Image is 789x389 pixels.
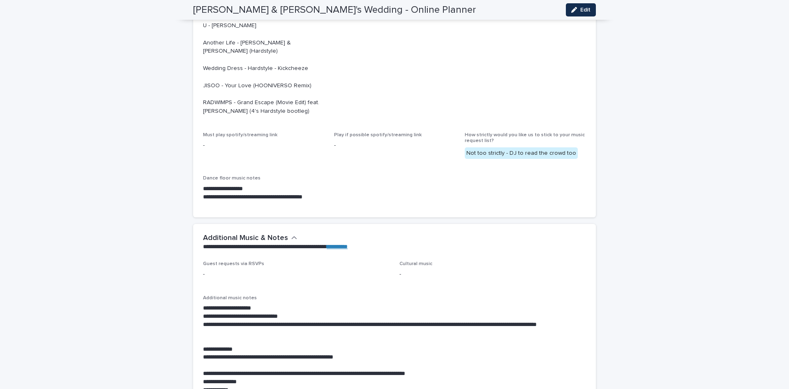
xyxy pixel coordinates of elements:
[334,133,422,137] span: Play if possible spotify/streaming link
[203,296,257,300] span: Additional music notes
[580,7,591,13] span: Edit
[399,261,432,266] span: Cultural music
[203,261,264,266] span: Guest requests via RSVPs
[203,176,261,181] span: Dance floor music notes
[203,270,390,279] p: -
[193,4,476,16] h2: [PERSON_NAME] & [PERSON_NAME]'s Wedding - Online Planner
[399,270,586,279] p: -
[465,133,585,143] span: How strictly would you like us to stick to your music request list?
[203,133,277,137] span: Must play spotify/streaming link
[203,234,297,243] button: Additional Music & Notes
[334,141,455,150] p: -
[566,3,596,16] button: Edit
[203,234,288,243] h2: Additional Music & Notes
[203,141,324,150] p: -
[465,147,578,159] div: Not too strictly - DJ to read the crowd too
